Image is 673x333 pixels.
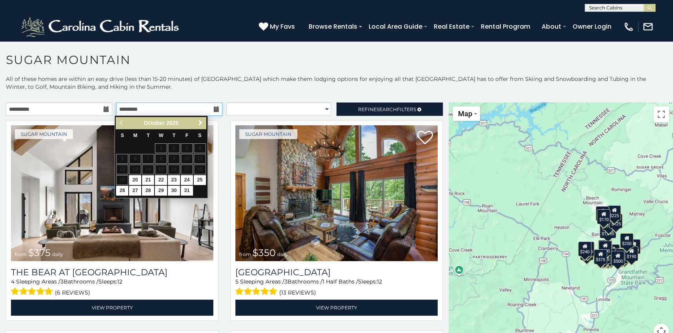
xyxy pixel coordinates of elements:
[322,278,358,285] span: 1 Half Baths /
[142,186,154,196] a: 28
[235,125,438,261] a: Grouse Moor Lodge from $350 daily
[336,102,443,116] a: RefineSearchFilters
[15,129,73,139] a: Sugar Mountain
[642,21,653,32] img: mail-regular-white.png
[569,20,615,33] a: Owner Login
[194,175,206,185] a: 25
[117,278,122,285] span: 12
[625,246,638,261] div: $190
[197,120,204,126] span: Next
[430,20,473,33] a: Real Estate
[377,106,397,112] span: Search
[615,249,628,263] div: $195
[358,106,416,112] span: Refine Filters
[594,249,607,264] div: $375
[181,175,193,185] a: 24
[11,125,213,261] a: The Bear At Sugar Mountain from $375 daily
[623,21,634,32] img: phone-regular-white.png
[159,133,164,138] span: Wednesday
[198,133,201,138] span: Saturday
[653,106,669,122] button: Toggle fullscreen view
[599,240,612,255] div: $265
[609,214,622,229] div: $125
[305,20,361,33] a: Browse Rentals
[611,251,624,266] div: $500
[239,251,251,257] span: from
[15,251,27,257] span: from
[578,241,591,256] div: $240
[52,251,63,257] span: daily
[11,278,15,285] span: 4
[11,267,213,278] a: The Bear At [GEOGRAPHIC_DATA]
[253,247,276,258] span: $350
[121,133,124,138] span: Sunday
[11,267,213,278] h3: The Bear At Sugar Mountain
[606,244,620,259] div: $200
[155,186,167,196] a: 29
[284,278,287,285] span: 3
[259,22,297,32] a: My Favs
[129,186,141,196] a: 27
[168,175,180,185] a: 23
[598,240,611,255] div: $190
[597,249,610,264] div: $155
[11,125,213,261] img: The Bear At Sugar Mountain
[235,125,438,261] img: Grouse Moor Lodge
[181,186,193,196] a: 31
[598,240,612,255] div: $300
[458,110,472,118] span: Map
[116,186,128,196] a: 26
[147,133,150,138] span: Tuesday
[627,239,640,254] div: $155
[601,250,615,265] div: $350
[235,278,438,298] div: Sleeping Areas / Bathrooms / Sleeps:
[28,247,51,258] span: $375
[235,300,438,316] a: View Property
[235,267,438,278] a: [GEOGRAPHIC_DATA]
[365,20,426,33] a: Local Area Guide
[608,205,621,220] div: $225
[279,287,316,298] span: (13 reviews)
[142,175,154,185] a: 21
[144,120,165,126] span: October
[277,251,288,257] span: daily
[235,278,238,285] span: 5
[596,206,609,221] div: $240
[186,133,189,138] span: Friday
[196,118,206,128] a: Next
[173,133,176,138] span: Thursday
[11,278,213,298] div: Sleeping Areas / Bathrooms / Sleeps:
[155,175,167,185] a: 22
[377,278,382,285] span: 12
[538,20,565,33] a: About
[453,106,480,121] button: Change map style
[60,278,64,285] span: 3
[11,300,213,316] a: View Property
[620,233,633,248] div: $250
[55,287,90,298] span: (6 reviews)
[270,22,295,31] span: My Favs
[239,129,297,139] a: Sugar Mountain
[600,223,616,238] div: $1,095
[166,120,178,126] span: 2025
[235,267,438,278] h3: Grouse Moor Lodge
[580,245,593,260] div: $355
[602,215,615,230] div: $350
[477,20,534,33] a: Rental Program
[168,186,180,196] a: 30
[597,209,610,224] div: $170
[129,175,141,185] a: 20
[20,15,182,38] img: White-1-2.png
[417,130,433,146] a: Add to favorites
[133,133,138,138] span: Monday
